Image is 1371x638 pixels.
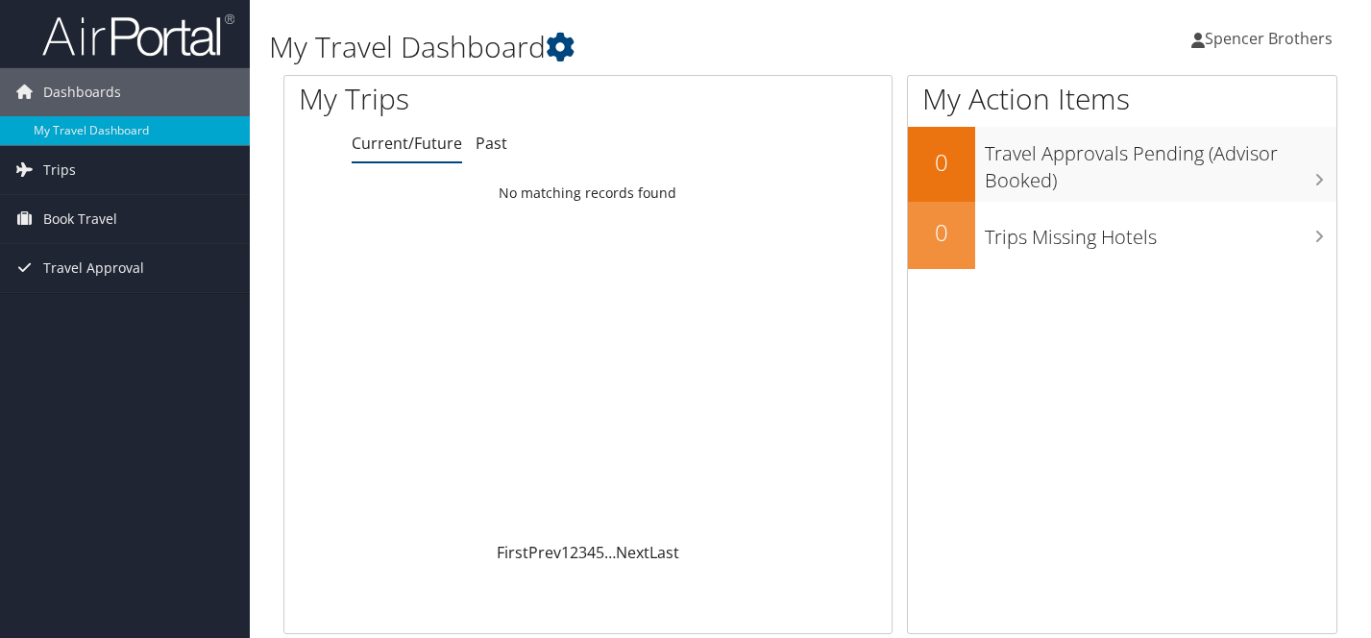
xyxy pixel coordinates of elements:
[352,133,462,154] a: Current/Future
[908,216,975,249] h2: 0
[43,146,76,194] span: Trips
[42,12,234,58] img: airportal-logo.png
[985,131,1336,194] h3: Travel Approvals Pending (Advisor Booked)
[43,195,117,243] span: Book Travel
[587,542,596,563] a: 4
[43,244,144,292] span: Travel Approval
[284,176,892,210] td: No matching records found
[528,542,561,563] a: Prev
[649,542,679,563] a: Last
[908,202,1336,269] a: 0Trips Missing Hotels
[908,146,975,179] h2: 0
[578,542,587,563] a: 3
[497,542,528,563] a: First
[596,542,604,563] a: 5
[1205,28,1333,49] span: Spencer Brothers
[269,27,991,67] h1: My Travel Dashboard
[908,127,1336,201] a: 0Travel Approvals Pending (Advisor Booked)
[985,214,1336,251] h3: Trips Missing Hotels
[1191,10,1352,67] a: Spencer Brothers
[43,68,121,116] span: Dashboards
[561,542,570,563] a: 1
[570,542,578,563] a: 2
[476,133,507,154] a: Past
[299,79,624,119] h1: My Trips
[604,542,616,563] span: …
[616,542,649,563] a: Next
[908,79,1336,119] h1: My Action Items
